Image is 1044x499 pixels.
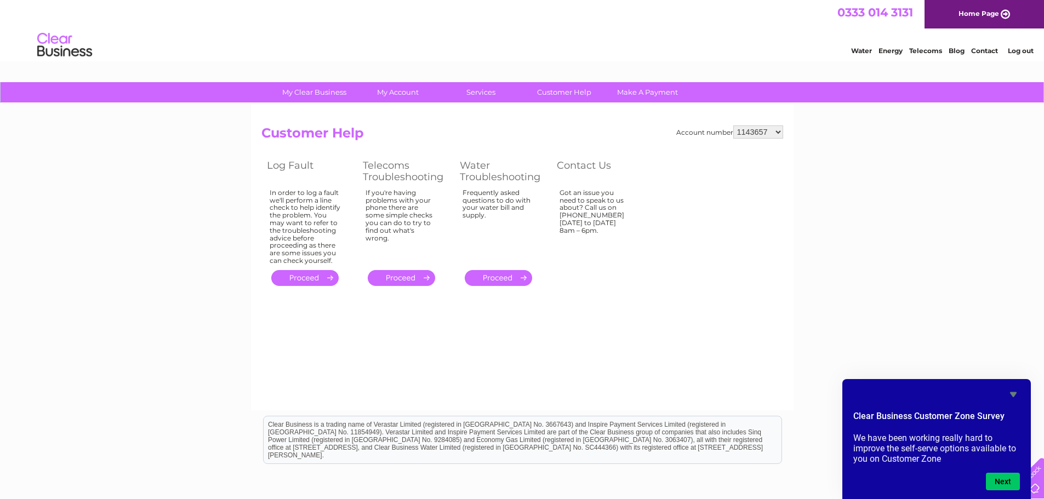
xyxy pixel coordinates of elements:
[853,410,1020,428] h2: Clear Business Customer Zone Survey
[357,157,454,186] th: Telecoms Troubleshooting
[602,82,693,102] a: Make A Payment
[270,189,341,265] div: In order to log a fault we'll perform a line check to help identify the problem. You may want to ...
[853,388,1020,490] div: Clear Business Customer Zone Survey
[352,82,443,102] a: My Account
[676,125,783,139] div: Account number
[837,5,913,19] a: 0333 014 3131
[1008,47,1034,55] a: Log out
[436,82,526,102] a: Services
[368,270,435,286] a: .
[1007,388,1020,401] button: Hide survey
[560,189,631,260] div: Got an issue you need to speak to us about? Call us on [PHONE_NUMBER] [DATE] to [DATE] 8am – 6pm.
[366,189,438,260] div: If you're having problems with your phone there are some simple checks you can do to try to find ...
[909,47,942,55] a: Telecoms
[851,47,872,55] a: Water
[853,433,1020,464] p: We have been working really hard to improve the self-serve options available to you on Customer Zone
[269,82,360,102] a: My Clear Business
[878,47,903,55] a: Energy
[949,47,965,55] a: Blog
[519,82,609,102] a: Customer Help
[271,270,339,286] a: .
[986,473,1020,490] button: Next question
[463,189,535,260] div: Frequently asked questions to do with your water bill and supply.
[465,270,532,286] a: .
[971,47,998,55] a: Contact
[261,157,357,186] th: Log Fault
[454,157,551,186] th: Water Troubleshooting
[551,157,647,186] th: Contact Us
[37,28,93,62] img: logo.png
[261,125,783,146] h2: Customer Help
[264,6,781,53] div: Clear Business is a trading name of Verastar Limited (registered in [GEOGRAPHIC_DATA] No. 3667643...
